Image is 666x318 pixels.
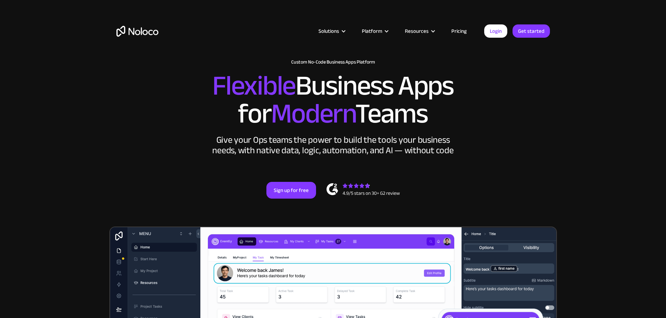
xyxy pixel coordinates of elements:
[405,27,429,36] div: Resources
[116,26,158,37] a: home
[513,24,550,38] a: Get started
[443,27,475,36] a: Pricing
[484,24,507,38] a: Login
[362,27,382,36] div: Platform
[353,27,396,36] div: Platform
[266,182,316,199] a: Sign up for free
[116,72,550,128] h2: Business Apps for Teams
[271,88,355,140] span: Modern
[211,135,456,156] div: Give your Ops teams the power to build the tools your business needs, with native data, logic, au...
[396,27,443,36] div: Resources
[310,27,353,36] div: Solutions
[212,60,295,112] span: Flexible
[318,27,339,36] div: Solutions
